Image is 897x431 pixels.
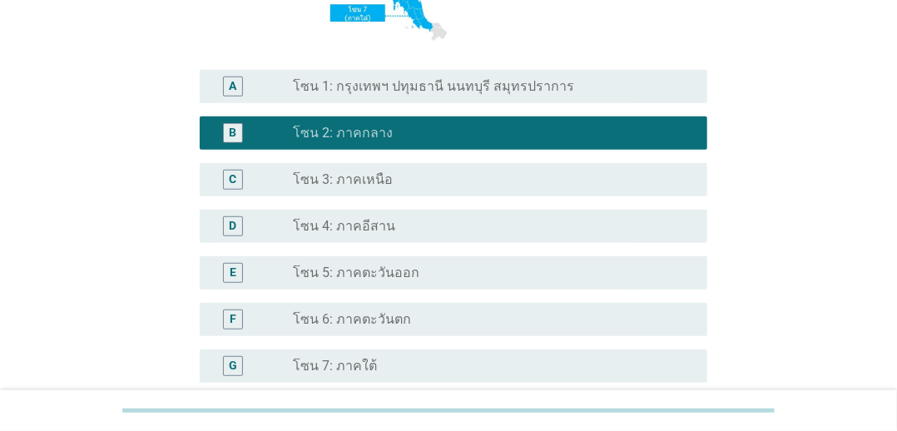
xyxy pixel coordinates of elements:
div: B [229,125,236,142]
label: โซน 1: กรุงเทพฯ ปทุมธานี นนทบุรี สมุทรปราการ [293,78,574,95]
label: โซน 5: ภาคตะวันออก [293,265,419,281]
div: F [230,311,236,329]
label: โซน 6: ภาคตะวันตก [293,311,411,328]
div: G [229,358,237,375]
div: C [229,171,236,189]
label: โซน 7: ภาคใต้ [293,358,377,374]
div: E [230,265,236,282]
div: A [229,78,236,96]
label: โซน 2: ภาคกลาง [293,125,393,141]
label: โซน 3: ภาคเหนือ [293,171,393,188]
div: D [229,218,236,235]
label: โซน 4: ภาคอีสาน [293,218,395,235]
